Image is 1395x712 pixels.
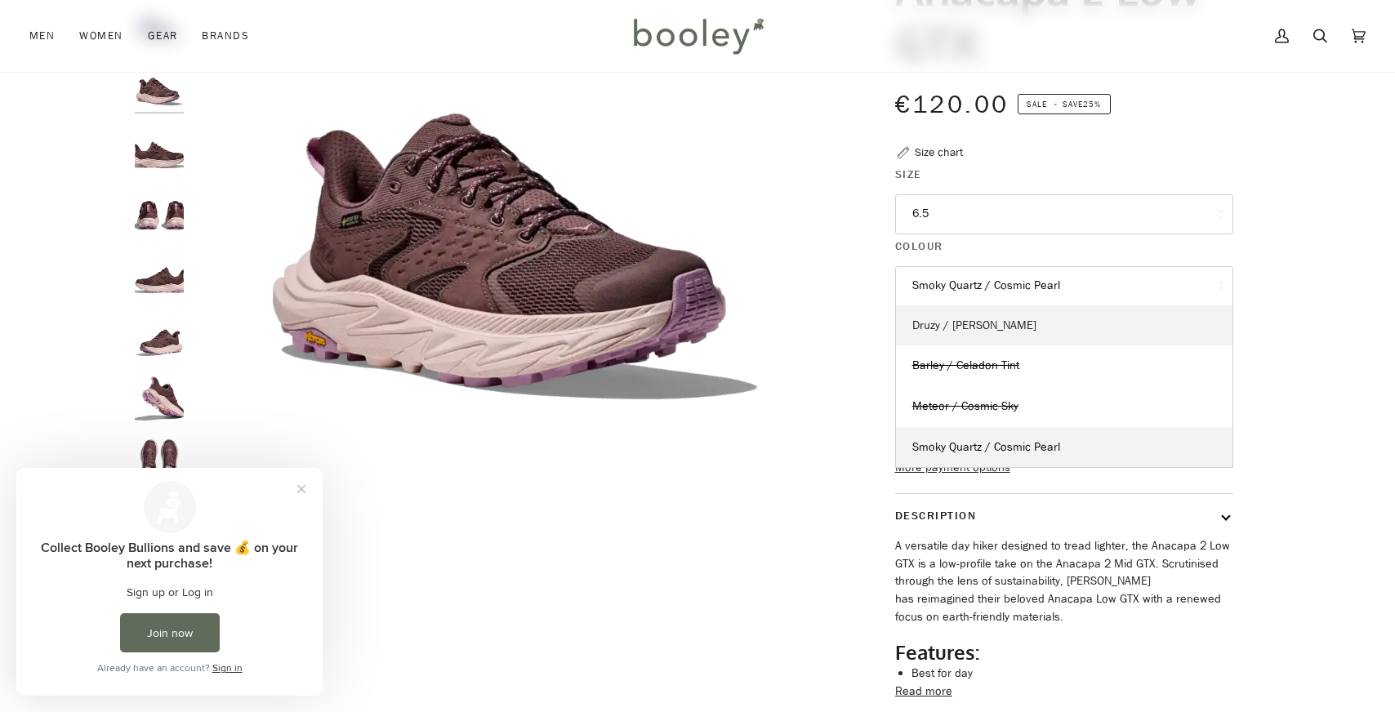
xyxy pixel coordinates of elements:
[135,124,184,173] img: Hoka Women's Anacapa 2 Low GTX Smoky Quartz / Cosmic Pearl - Booley Galway
[1083,98,1101,110] span: 25%
[895,238,943,255] span: Colour
[912,439,1060,455] span: Smoky Quartz / Cosmic Pearl
[16,468,323,696] iframe: Loyalty program pop-up with offers and actions
[148,28,178,44] span: Gear
[895,537,1233,625] p: A versatile day hiker designed to tread lighter, the Anacapa 2 Low GTX is a low-profile take on t...
[626,12,769,60] img: Booley
[895,88,1009,122] span: €120.00
[911,665,1233,683] li: Best for day
[135,249,184,298] img: Hoka Women's Anacapa 2 Low GTX Smoky Quartz / Cosmic Pearl - Booley Galway
[895,494,1233,537] button: Description
[912,398,1018,414] span: Meteor / Cosmic Sky
[135,437,184,486] img: Hoka Women's Anacapa 2 Low GTX Smoky Quartz / Cosmic Pearl - Booley Galway
[1027,98,1047,110] span: Sale
[915,144,963,161] div: Size chart
[896,305,1232,346] a: Druzy / [PERSON_NAME]
[135,61,184,110] img: Hoka Women's Anacapa 2 Low GTX Smoky Quartz / Cosmic Pearl - Booley Galway
[135,312,184,361] img: Hoka Women's Anacapa 2 Low GTX Smoky Quartz / Cosmic Pearl - Booley Galway
[135,374,184,423] img: Hoka Women's Anacapa 2 Low GTX Smoky Quartz / Cosmic Pearl - Booley Galway
[29,28,55,44] span: Men
[202,28,249,44] span: Brands
[895,166,922,183] span: Size
[1018,94,1111,115] span: Save
[895,194,1233,234] button: 6.5
[79,28,123,44] span: Women
[896,345,1232,386] a: Barley / Celadon Tint
[895,683,952,701] button: Read more
[896,427,1232,468] a: Smoky Quartz / Cosmic Pearl
[1050,98,1063,110] em: •
[895,266,1233,306] button: Smoky Quartz / Cosmic Pearl
[912,358,1019,373] span: Barley / Celadon Tint
[895,640,1233,665] h2: Features:
[896,386,1232,427] a: Meteor / Cosmic Sky
[135,186,184,235] img: Hoka Women's Anacapa 2 Low GTX Smoky Quartz / Cosmic Pearl - Booley Galway
[912,318,1036,333] span: Druzy / [PERSON_NAME]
